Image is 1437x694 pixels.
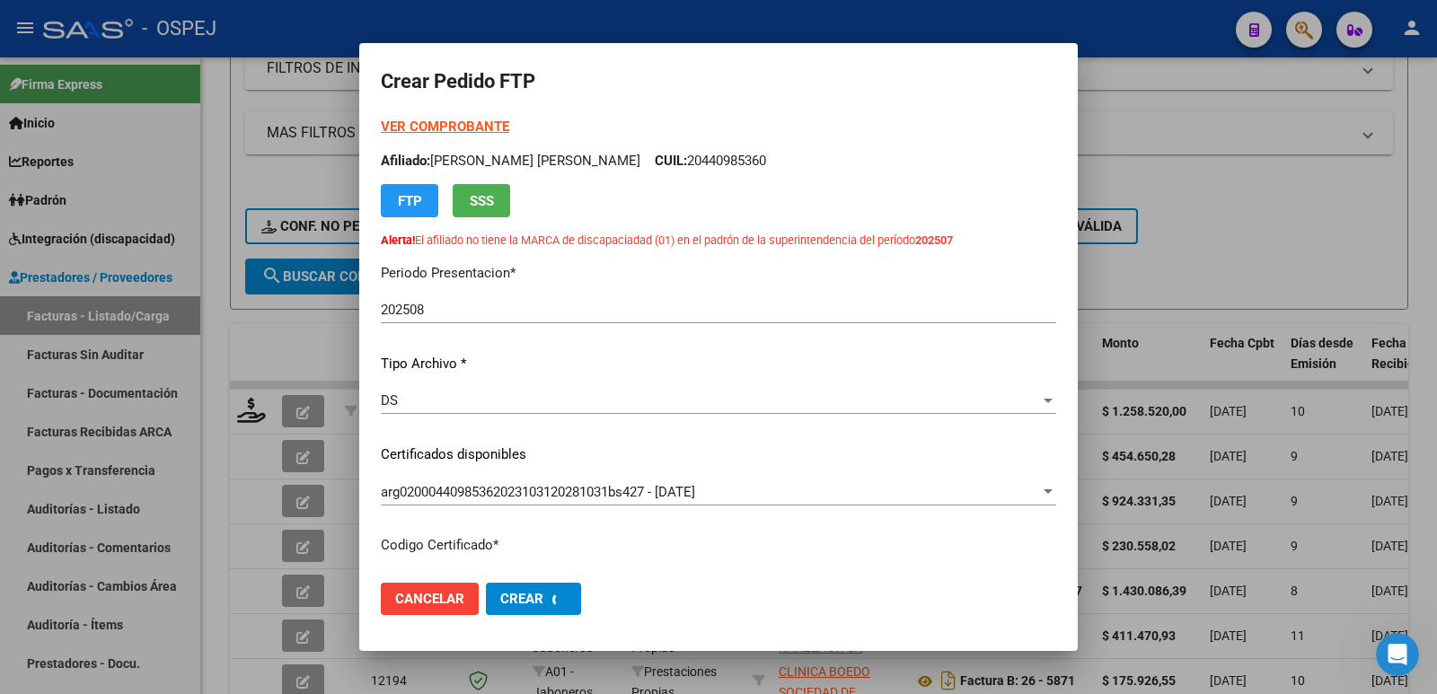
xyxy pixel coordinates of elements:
[381,184,438,217] button: FTP
[381,153,430,169] span: Afiliado:
[381,233,415,247] strong: Alerta!
[395,591,464,607] span: Cancelar
[915,233,953,247] strong: 202507
[381,232,1056,249] p: El afiliado no tiene la MARCA de discapaciadad (01) en el padrón de la superintendencia del período
[381,444,1056,465] p: Certificados disponibles
[381,535,1056,556] p: Codigo Certificado
[381,484,695,500] span: arg02000440985362023103120281031bs427 - [DATE]
[398,193,422,209] span: FTP
[470,193,494,209] span: SSS
[381,119,509,135] a: VER COMPROBANTE
[381,263,1056,284] p: Periodo Presentacion
[381,151,1056,171] p: [PERSON_NAME] [PERSON_NAME] 20440985360
[1376,633,1419,676] iframe: Intercom live chat
[381,354,1056,374] p: Tipo Archivo *
[655,153,687,169] span: CUIL:
[381,65,1056,99] h2: Crear Pedido FTP
[453,184,510,217] button: SSS
[500,591,543,607] span: Crear
[381,392,398,408] span: DS
[486,583,581,615] button: Crear
[381,583,479,615] button: Cancelar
